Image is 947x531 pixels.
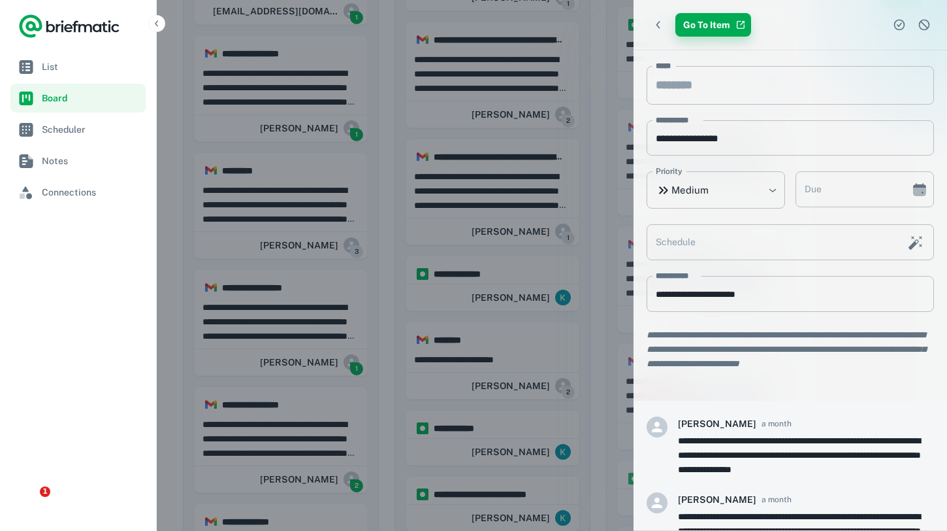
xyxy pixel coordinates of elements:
[678,492,756,507] h6: [PERSON_NAME]
[10,115,146,144] a: Scheduler
[762,418,792,430] span: a month
[18,13,120,39] a: Logo
[914,15,934,35] button: Dismiss task
[647,171,785,209] div: Medium
[10,52,146,81] a: List
[905,231,927,254] button: Schedule this task with AI
[10,84,146,112] a: Board
[675,13,751,37] a: Go To Item
[890,15,909,35] button: Complete task
[42,185,140,199] span: Connections
[10,178,146,207] a: Connections
[42,122,140,137] span: Scheduler
[656,165,682,177] label: Priority
[647,13,670,37] button: Back
[40,487,50,497] span: 1
[634,50,947,530] div: scrollable content
[762,494,792,505] span: a month
[10,146,146,175] a: Notes
[907,177,933,203] button: Choose date
[42,60,140,74] span: List
[42,154,140,168] span: Notes
[13,487,44,518] iframe: Intercom live chat
[42,91,140,105] span: Board
[678,417,756,431] h6: [PERSON_NAME]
